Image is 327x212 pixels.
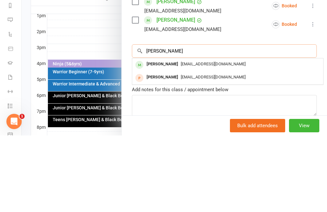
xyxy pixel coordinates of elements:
[156,73,195,83] a: [PERSON_NAME]
[8,76,22,90] a: Reports
[181,138,246,143] span: [EMAIL_ADDRESS][DOMAIN_NAME]
[289,195,319,209] button: View
[272,60,297,68] div: Booked
[156,18,195,28] a: [PERSON_NAME]
[144,65,221,73] div: [EMAIL_ADDRESS][DOMAIN_NAME]
[272,23,297,31] div: Booked
[144,28,258,36] div: [PERSON_NAME][EMAIL_ADDRESS][DOMAIN_NAME]
[144,83,221,91] div: [EMAIL_ADDRESS][DOMAIN_NAME]
[132,121,317,134] input: Search to add attendees
[272,97,297,105] div: Booked
[156,91,195,102] a: [PERSON_NAME]
[144,46,258,55] div: [PERSON_NAME][EMAIL_ADDRESS][DOMAIN_NAME]
[135,137,143,145] div: member
[230,195,285,209] button: Bulk add attendees
[8,33,22,47] a: Dashboard
[272,78,297,86] div: Booked
[144,136,181,145] div: [PERSON_NAME]
[181,151,246,156] span: [EMAIL_ADDRESS][DOMAIN_NAME]
[273,4,297,12] div: Absent
[135,150,143,158] div: prospect
[272,41,297,49] div: Booked
[19,190,25,195] span: 1
[144,9,258,18] div: [PERSON_NAME][EMAIL_ADDRESS][DOMAIN_NAME]
[6,190,22,206] iframe: Intercom live chat
[144,149,181,158] div: [PERSON_NAME]
[132,162,317,170] div: Add notes for this class / appointment below
[156,55,195,65] a: [PERSON_NAME]
[156,36,195,46] a: [PERSON_NAME]
[8,47,22,61] a: People
[8,61,22,76] a: Calendar
[144,102,221,110] div: [EMAIL_ADDRESS][DOMAIN_NAME]
[8,119,22,133] a: Product Sales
